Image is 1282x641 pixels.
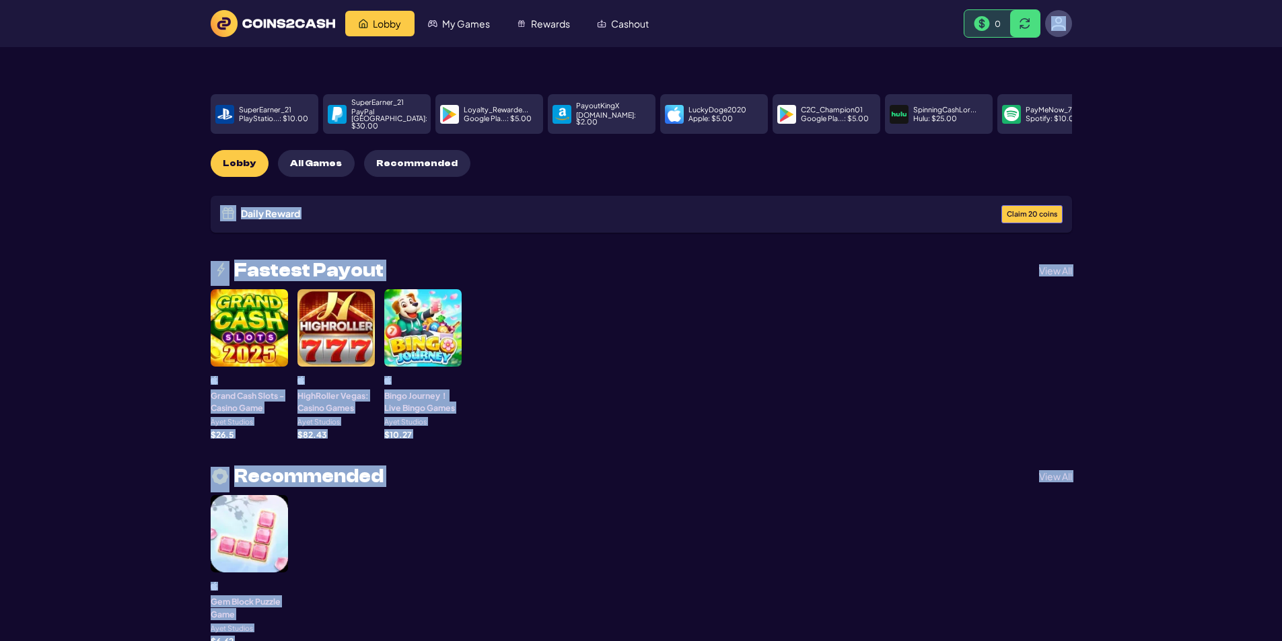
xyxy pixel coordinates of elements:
p: LuckyDoge2020 [688,106,746,114]
p: PlayStatio... : $ 10.00 [239,115,308,122]
span: Daily Reward [241,209,300,218]
img: payment icon [892,107,906,122]
p: View All [1039,472,1072,481]
p: C2C_Champion01 [801,106,863,114]
span: Recommended [234,467,384,486]
p: Ayet Studios [384,418,427,426]
p: Loyalty_Rewarde... [464,106,528,114]
p: $ 82.43 [297,430,326,439]
p: View All [1039,266,1072,275]
img: Money Bill [974,16,990,32]
span: Rewards [531,19,570,28]
span: Lobby [373,19,401,28]
a: My Games [415,11,503,36]
img: heart [211,467,229,486]
img: Cashout [597,19,606,28]
p: SuperEarner_21 [239,106,291,114]
p: PayMeNow_777 [1026,106,1080,114]
img: payment icon [1004,107,1019,122]
span: Fastest Payout [234,261,384,280]
img: Gift icon [220,205,236,221]
span: Cashout [611,19,649,28]
button: All Games [278,150,355,177]
p: $ 10.27 [384,430,412,439]
span: Claim 20 coins [1007,211,1057,218]
img: ios [384,376,392,385]
button: Claim 20 coins [1001,205,1063,223]
img: lightning [211,261,229,280]
p: PayPal [GEOGRAPHIC_DATA] : $ 30.00 [351,108,427,130]
img: My Games [428,19,437,28]
p: Apple : $ 5.00 [688,115,733,122]
p: Ayet Studios [211,625,253,632]
img: Rewards [517,19,526,28]
p: SpinningCashLor... [913,106,976,114]
img: payment icon [555,107,569,122]
img: Lobby [359,19,368,28]
h3: HighRoller Vegas: Casino Games [297,389,375,414]
p: Ayet Studios [297,418,340,426]
p: Spotify : $ 10.00 [1026,115,1079,122]
span: All Games [290,158,342,169]
img: payment icon [779,107,794,122]
img: ios [211,376,218,385]
button: Lobby [211,150,269,177]
img: payment icon [330,107,345,122]
img: logo text [211,10,335,37]
img: payment icon [667,107,682,122]
a: Lobby [345,11,415,36]
h3: Gem Block Puzzle Game [211,595,288,620]
p: [DOMAIN_NAME] : $ 2.00 [576,112,651,126]
p: Ayet Studios [211,418,253,426]
p: SuperEarner_21 [351,99,404,106]
a: Cashout [583,11,662,36]
h3: Bingo Journey！Live Bingo Games [384,389,462,414]
span: 0 [995,18,1001,29]
p: PayoutKingX [576,102,619,110]
span: Lobby [223,158,256,169]
img: payment icon [217,107,232,122]
p: Google Pla... : $ 5.00 [464,115,532,122]
img: ios [211,582,218,591]
a: Rewards [503,11,583,36]
span: Recommended [376,158,458,169]
button: Recommended [364,150,470,177]
img: logo [1051,16,1066,31]
img: payment icon [442,107,457,122]
p: Hulu : $ 25.00 [913,115,957,122]
span: My Games [442,19,490,28]
h3: Grand Cash Slots - Casino Game [211,389,288,414]
p: $ 26.5 [211,430,234,439]
img: ios [297,376,305,385]
p: Google Pla... : $ 5.00 [801,115,869,122]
